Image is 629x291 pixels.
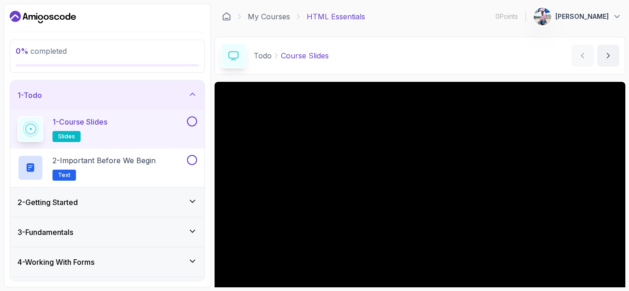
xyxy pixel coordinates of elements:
[10,217,204,247] button: 3-Fundamentals
[534,8,551,25] img: user profile image
[16,46,29,56] span: 0 %
[248,11,290,22] a: My Courses
[254,50,272,61] p: Todo
[58,171,70,179] span: Text
[10,10,76,24] a: Dashboard
[17,116,197,142] button: 1-Course Slidesslides
[10,188,204,217] button: 2-Getting Started
[16,46,67,56] span: completed
[222,12,231,21] a: Dashboard
[571,45,594,67] button: previous content
[10,80,204,110] button: 1-Todo
[17,227,73,238] h3: 3 - Fundamentals
[17,155,197,181] button: 2-Important Before We BeginText
[597,45,619,67] button: next content
[52,155,156,166] p: 2 - Important Before We Begin
[17,197,78,208] h3: 2 - Getting Started
[17,90,42,101] h3: 1 - Todo
[281,50,329,61] p: Course Slides
[495,12,518,21] p: 0 Points
[555,12,609,21] p: [PERSON_NAME]
[52,116,107,127] p: 1 - Course Slides
[58,133,75,140] span: slides
[307,11,365,22] p: HTML Essentials
[17,257,94,268] h3: 4 - Working With Forms
[533,7,622,26] button: user profile image[PERSON_NAME]
[10,247,204,277] button: 4-Working With Forms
